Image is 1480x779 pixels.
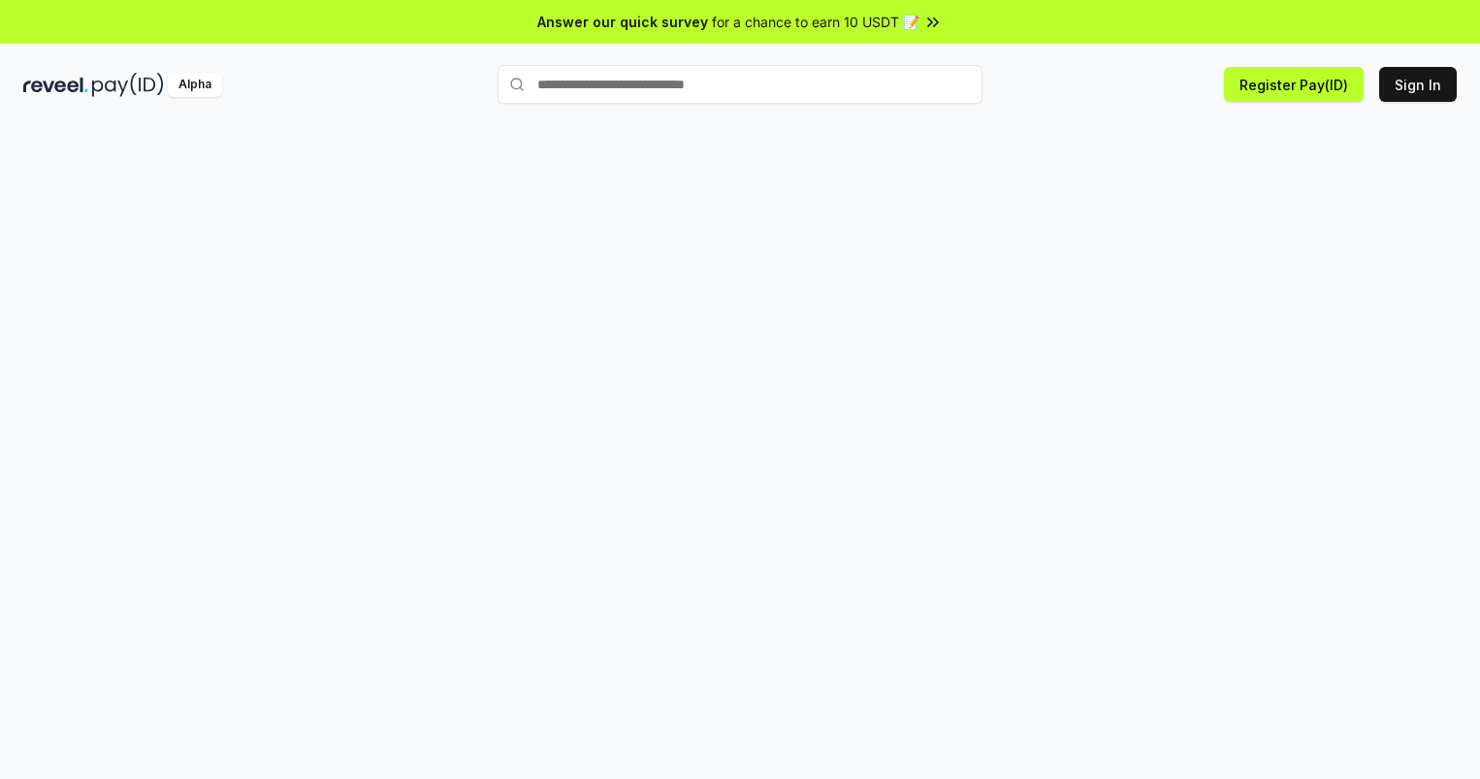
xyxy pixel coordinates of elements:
[1379,67,1457,102] button: Sign In
[23,73,88,97] img: reveel_dark
[168,73,222,97] div: Alpha
[1224,67,1364,102] button: Register Pay(ID)
[712,12,919,32] span: for a chance to earn 10 USDT 📝
[537,12,708,32] span: Answer our quick survey
[92,73,164,97] img: pay_id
